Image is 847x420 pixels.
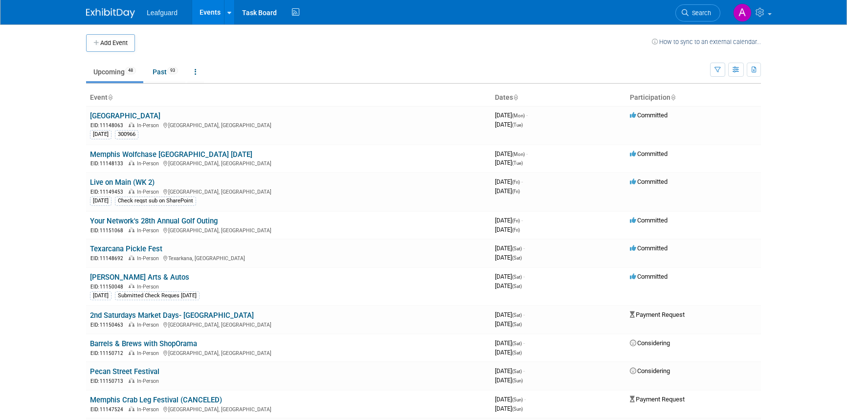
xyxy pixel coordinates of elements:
a: Sort by Start Date [513,93,518,101]
span: In-Person [137,122,162,129]
a: Barrels & Brews with ShopOrama [90,339,197,348]
span: - [523,311,525,318]
span: EID: 11150712 [90,351,127,356]
span: In-Person [137,255,162,262]
span: - [523,273,525,280]
th: Dates [491,89,626,106]
img: In-Person Event [129,189,134,194]
span: EID: 11150713 [90,378,127,384]
span: EID: 11151068 [90,228,127,233]
span: - [526,150,528,157]
span: [DATE] [495,396,526,403]
button: Add Event [86,34,135,52]
span: - [523,244,525,252]
img: In-Person Event [129,406,134,411]
span: Committed [630,150,668,157]
th: Participation [626,89,761,106]
img: In-Person Event [129,255,134,260]
th: Event [86,89,491,106]
span: [DATE] [495,244,525,252]
span: In-Person [137,350,162,356]
span: In-Person [137,322,162,328]
span: Payment Request [630,311,685,318]
span: EID: 11150048 [90,284,127,289]
span: (Mon) [512,113,525,118]
span: In-Person [137,284,162,290]
a: Pecan Street Festival [90,367,159,376]
span: (Fri) [512,189,520,194]
span: In-Person [137,227,162,234]
a: Texarcana Pickle Fest [90,244,162,253]
span: (Sat) [512,341,522,346]
a: Search [675,4,720,22]
a: Memphis Crab Leg Festival (CANCELED) [90,396,222,404]
span: EID: 11147524 [90,407,127,412]
span: EID: 11148063 [90,123,127,128]
img: In-Person Event [129,378,134,383]
img: Arlene Duncan [733,3,752,22]
img: In-Person Event [129,122,134,127]
span: (Tue) [512,122,523,128]
span: [DATE] [495,273,525,280]
a: Sort by Event Name [108,93,112,101]
span: EID: 11150463 [90,322,127,328]
span: Payment Request [630,396,685,403]
span: [DATE] [495,282,522,289]
span: In-Person [137,160,162,167]
div: [GEOGRAPHIC_DATA], [GEOGRAPHIC_DATA] [90,320,487,329]
span: [DATE] [495,349,522,356]
img: In-Person Event [129,350,134,355]
span: - [523,339,525,347]
div: Check reqst sub on SharePoint [115,197,196,205]
a: Live on Main (WK 2) [90,178,155,187]
a: How to sync to an external calendar... [652,38,761,45]
div: Texarkana, [GEOGRAPHIC_DATA] [90,254,487,262]
span: (Sun) [512,406,523,412]
span: [DATE] [495,254,522,261]
img: In-Person Event [129,227,134,232]
span: (Tue) [512,160,523,166]
div: [GEOGRAPHIC_DATA], [GEOGRAPHIC_DATA] [90,226,487,234]
div: [GEOGRAPHIC_DATA], [GEOGRAPHIC_DATA] [90,405,487,413]
span: [DATE] [495,121,523,128]
div: [GEOGRAPHIC_DATA], [GEOGRAPHIC_DATA] [90,159,487,167]
span: (Sun) [512,397,523,402]
div: [GEOGRAPHIC_DATA], [GEOGRAPHIC_DATA] [90,187,487,196]
span: - [526,111,528,119]
span: EID: 11149453 [90,189,127,195]
span: (Fri) [512,218,520,223]
span: [DATE] [495,376,523,384]
a: Your Network's 28th Annual Golf Outing [90,217,218,225]
img: In-Person Event [129,322,134,327]
div: [GEOGRAPHIC_DATA], [GEOGRAPHIC_DATA] [90,349,487,357]
span: Committed [630,178,668,185]
span: (Sat) [512,255,522,261]
span: - [521,178,523,185]
img: In-Person Event [129,160,134,165]
span: [DATE] [495,405,523,412]
span: [DATE] [495,159,523,166]
span: (Fri) [512,179,520,185]
div: Submitted Check Reques [DATE] [115,291,200,300]
span: [DATE] [495,150,528,157]
span: EID: 11148692 [90,256,127,261]
span: [DATE] [495,226,520,233]
div: [DATE] [90,130,111,139]
a: [PERSON_NAME] Arts & Autos [90,273,189,282]
span: - [523,367,525,375]
span: (Sat) [512,369,522,374]
div: [DATE] [90,291,111,300]
span: (Sat) [512,284,522,289]
div: [GEOGRAPHIC_DATA], [GEOGRAPHIC_DATA] [90,121,487,129]
span: 48 [125,67,136,74]
span: Considering [630,339,670,347]
span: [DATE] [495,367,525,375]
span: [DATE] [495,320,522,328]
span: Committed [630,111,668,119]
span: [DATE] [495,178,523,185]
a: Sort by Participation Type [670,93,675,101]
span: (Sat) [512,274,522,280]
span: (Sat) [512,350,522,355]
span: EID: 11148133 [90,161,127,166]
span: - [521,217,523,224]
